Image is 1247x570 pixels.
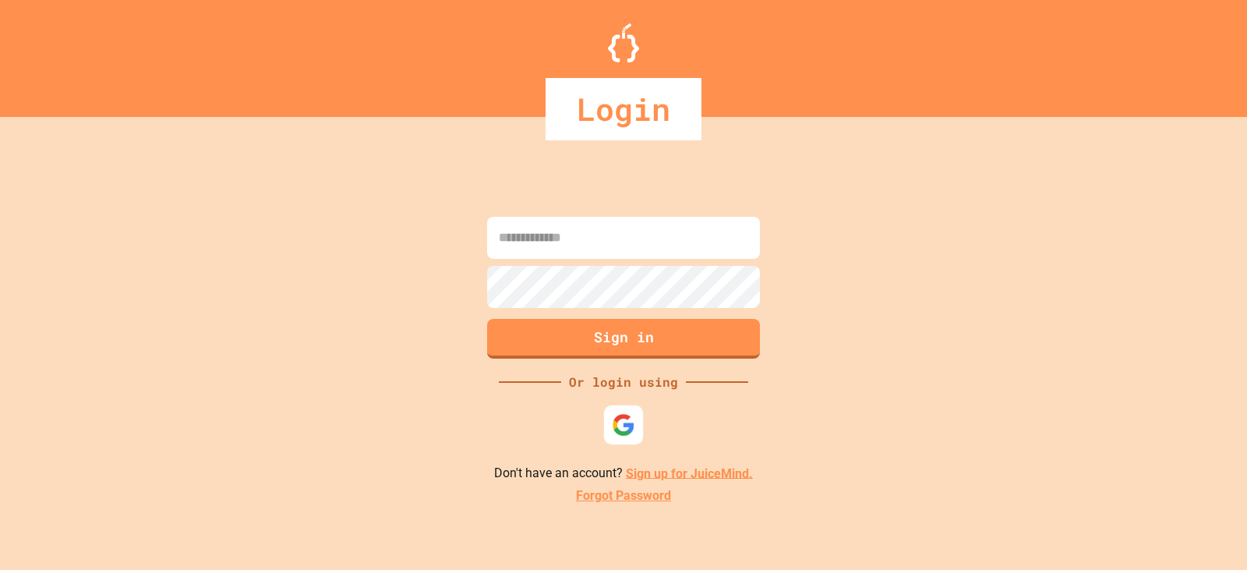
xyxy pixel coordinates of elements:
[612,413,635,437] img: google-icon.svg
[608,23,639,62] img: Logo.svg
[626,466,753,480] a: Sign up for JuiceMind.
[561,373,686,391] div: Or login using
[487,319,760,359] button: Sign in
[576,487,671,505] a: Forgot Password
[546,78,701,140] div: Login
[494,464,753,483] p: Don't have an account?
